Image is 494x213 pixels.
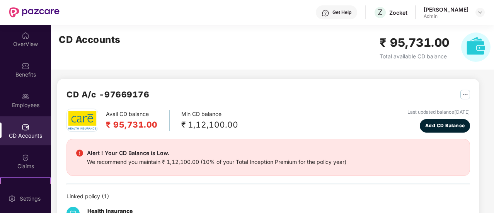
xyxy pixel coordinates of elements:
div: Avail CD balance [106,110,170,131]
span: Z [378,8,383,17]
img: svg+xml;base64,PHN2ZyBpZD0iSG9tZSIgeG1sbnM9Imh0dHA6Ly93d3cudzMub3JnLzIwMDAvc3ZnIiB3aWR0aD0iMjAiIG... [22,32,29,39]
div: Linked policy ( 1 ) [66,192,470,201]
img: svg+xml;base64,PHN2ZyBpZD0iQ0RfQWNjb3VudHMiIGRhdGEtbmFtZT0iQ0QgQWNjb3VudHMiIHhtbG5zPSJodHRwOi8vd3... [22,123,29,131]
div: Admin [424,13,468,19]
img: svg+xml;base64,PHN2ZyBpZD0iQ2xhaW0iIHhtbG5zPSJodHRwOi8vd3d3LnczLm9yZy8yMDAwL3N2ZyIgd2lkdGg9IjIwIi... [22,154,29,162]
span: Total available CD balance [380,53,447,60]
div: Settings [17,195,43,203]
h2: ₹ 95,731.00 [380,34,450,52]
img: svg+xml;base64,PHN2ZyBpZD0iSGVscC0zMngzMiIgeG1sbnM9Imh0dHA6Ly93d3cudzMub3JnLzIwMDAvc3ZnIiB3aWR0aD... [322,9,329,17]
h2: ₹ 95,731.00 [106,118,158,131]
img: svg+xml;base64,PHN2ZyB4bWxucz0iaHR0cDovL3d3dy53My5vcmcvMjAwMC9zdmciIHhtbG5zOnhsaW5rPSJodHRwOi8vd3... [461,32,491,62]
div: Zocket [389,9,407,16]
div: Get Help [332,9,351,15]
div: We recommend you maintain ₹ 1,12,100.00 (10% of your Total Inception Premium for the policy year) [87,158,346,166]
img: svg+xml;base64,PHN2ZyBpZD0iRGFuZ2VyX2FsZXJ0IiBkYXRhLW5hbWU9IkRhbmdlciBhbGVydCIgeG1sbnM9Imh0dHA6Ly... [76,150,83,157]
img: svg+xml;base64,PHN2ZyBpZD0iQmVuZWZpdHMiIHhtbG5zPSJodHRwOi8vd3d3LnczLm9yZy8yMDAwL3N2ZyIgd2lkdGg9Ij... [22,62,29,70]
img: svg+xml;base64,PHN2ZyBpZD0iU2V0dGluZy0yMHgyMCIgeG1sbnM9Imh0dHA6Ly93d3cudzMub3JnLzIwMDAvc3ZnIiB3aW... [8,195,16,203]
button: Add CD Balance [420,119,470,133]
img: New Pazcare Logo [9,7,60,17]
div: Min CD balance [181,110,238,131]
div: Last updated balance [DATE] [407,109,470,116]
img: svg+xml;base64,PHN2ZyBpZD0iRW1wbG95ZWVzIiB4bWxucz0iaHR0cDovL3d3dy53My5vcmcvMjAwMC9zdmciIHdpZHRoPS... [22,93,29,101]
img: care.png [68,111,97,130]
img: svg+xml;base64,PHN2ZyBpZD0iRHJvcGRvd24tMzJ4MzIiIHhtbG5zPSJodHRwOi8vd3d3LnczLm9yZy8yMDAwL3N2ZyIgd2... [477,9,483,15]
div: ₹ 1,12,100.00 [181,118,238,131]
span: Add CD Balance [425,122,465,130]
div: Alert ! Your CD Balance is Low. [87,148,346,158]
h2: CD A/c - 97669176 [66,88,149,101]
h2: CD Accounts [59,32,121,47]
img: svg+xml;base64,PHN2ZyB4bWxucz0iaHR0cDovL3d3dy53My5vcmcvMjAwMC9zdmciIHdpZHRoPSIyNSIgaGVpZ2h0PSIyNS... [460,90,470,99]
div: [PERSON_NAME] [424,6,468,13]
